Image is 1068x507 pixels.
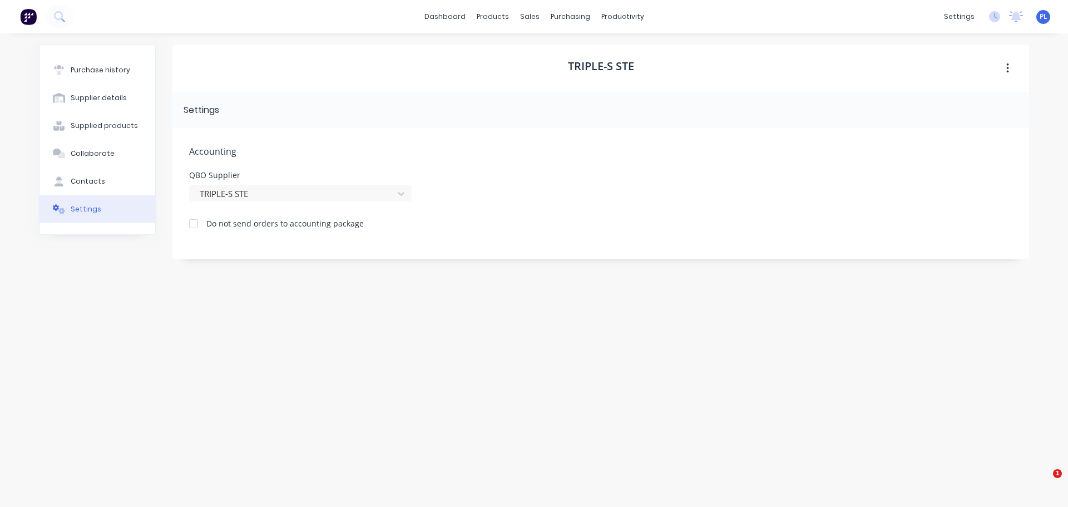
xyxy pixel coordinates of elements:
span: PL [1040,12,1047,22]
span: Accounting [189,145,1012,158]
div: Settings [71,204,101,214]
div: Contacts [71,176,105,186]
div: productivity [596,8,650,25]
span: 1 [1053,469,1062,478]
button: Supplied products [39,112,155,140]
div: Supplier details [71,93,127,103]
button: Collaborate [39,140,155,168]
button: Purchase history [39,56,155,84]
div: sales [515,8,545,25]
div: Purchase history [71,65,130,75]
div: QBO Supplier [189,171,412,179]
button: Settings [39,195,155,223]
div: Collaborate [71,149,115,159]
iframe: Intercom live chat [1030,469,1057,496]
div: Do not send orders to accounting package [206,218,364,229]
button: Contacts [39,168,155,195]
div: settings [938,8,980,25]
a: dashboard [419,8,471,25]
h1: TRIPLE-S STE [568,60,634,73]
div: products [471,8,515,25]
button: Supplier details [39,84,155,112]
div: Settings [184,104,219,117]
img: Factory [20,8,37,25]
div: purchasing [545,8,596,25]
div: Supplied products [71,121,138,131]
